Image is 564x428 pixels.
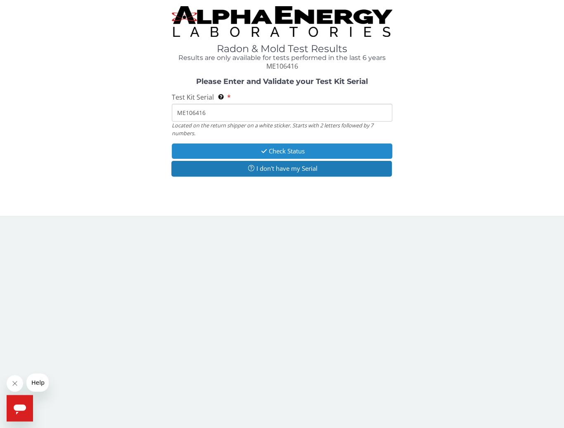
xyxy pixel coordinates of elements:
span: Test Kit Serial [172,93,214,102]
img: TightCrop.jpg [172,6,392,37]
iframe: Button to launch messaging window [7,395,33,421]
h4: Results are only available for tests performed in the last 6 years [172,54,392,62]
h1: Radon & Mold Test Results [172,43,392,54]
iframe: Message from company [26,373,49,392]
button: Check Status [172,143,392,159]
button: I don't have my Serial [171,161,392,176]
div: Located on the return shipper on a white sticker. Starts with 2 letters followed by 7 numbers. [172,122,392,137]
span: ME106416 [266,62,298,71]
iframe: Close message [7,375,23,392]
strong: Please Enter and Validate your Test Kit Serial [196,77,368,86]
